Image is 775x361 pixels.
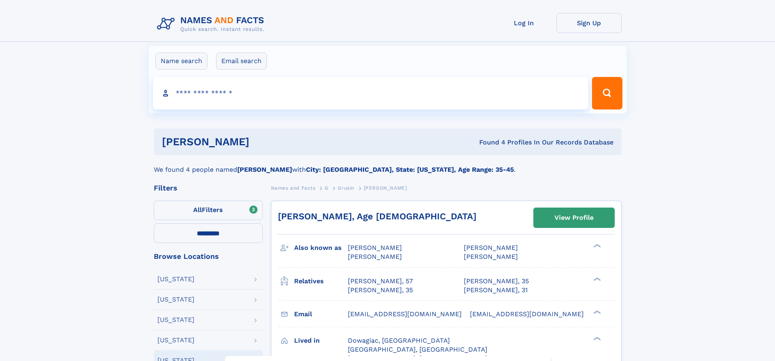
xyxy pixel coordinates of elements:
[294,274,348,288] h3: Relatives
[464,286,528,295] a: [PERSON_NAME], 31
[306,166,514,173] b: City: [GEOGRAPHIC_DATA], State: [US_STATE], Age Range: 35-45
[216,53,267,70] label: Email search
[470,310,584,318] span: [EMAIL_ADDRESS][DOMAIN_NAME]
[157,317,194,323] div: [US_STATE]
[278,211,476,221] a: [PERSON_NAME], Age [DEMOGRAPHIC_DATA]
[592,77,622,109] button: Search Button
[154,13,271,35] img: Logo Names and Facts
[153,77,589,109] input: search input
[271,183,316,193] a: Names and Facts
[464,277,529,286] a: [PERSON_NAME], 35
[364,185,407,191] span: [PERSON_NAME]
[154,155,622,175] div: We found 4 people named with .
[325,183,329,193] a: G
[348,286,413,295] a: [PERSON_NAME], 35
[193,206,202,214] span: All
[592,243,601,249] div: ❯
[557,13,622,33] a: Sign Up
[348,310,462,318] span: [EMAIL_ADDRESS][DOMAIN_NAME]
[157,337,194,343] div: [US_STATE]
[325,185,329,191] span: G
[592,309,601,315] div: ❯
[348,277,413,286] a: [PERSON_NAME], 57
[157,296,194,303] div: [US_STATE]
[294,241,348,255] h3: Also known as
[154,201,263,220] label: Filters
[157,276,194,282] div: [US_STATE]
[364,138,613,147] div: Found 4 Profiles In Our Records Database
[348,337,450,344] span: Dowagiac, [GEOGRAPHIC_DATA]
[338,185,354,191] span: Grusin
[592,276,601,282] div: ❯
[155,53,207,70] label: Name search
[294,334,348,348] h3: Lived in
[592,336,601,341] div: ❯
[534,208,614,228] a: View Profile
[348,346,487,353] span: [GEOGRAPHIC_DATA], [GEOGRAPHIC_DATA]
[464,244,518,252] span: [PERSON_NAME]
[348,244,402,252] span: [PERSON_NAME]
[555,208,594,227] div: View Profile
[491,13,557,33] a: Log In
[162,137,365,147] h1: [PERSON_NAME]
[294,307,348,321] h3: Email
[237,166,292,173] b: [PERSON_NAME]
[348,253,402,260] span: [PERSON_NAME]
[154,253,263,260] div: Browse Locations
[338,183,354,193] a: Grusin
[154,184,263,192] div: Filters
[464,253,518,260] span: [PERSON_NAME]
